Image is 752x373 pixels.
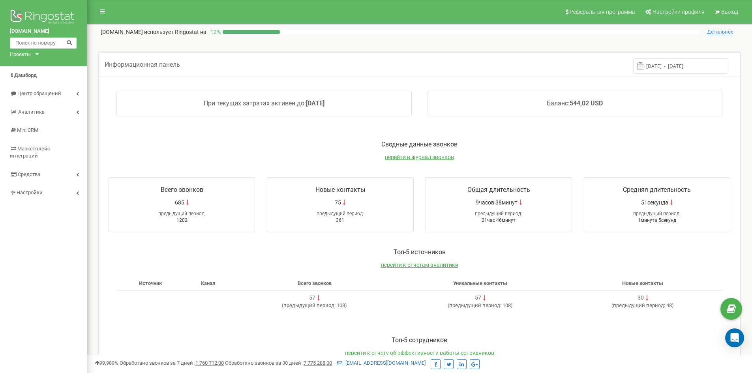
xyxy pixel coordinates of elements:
[195,360,224,366] u: 1 760 712,00
[139,280,162,286] span: Источник
[201,280,215,286] span: Канал
[453,280,507,286] span: Уникальные контакты
[144,29,206,35] span: использует Ringostat на
[622,280,663,286] span: Новые контакты
[282,302,347,308] span: ( 108 )
[225,360,332,366] span: Обработано звонков за 30 дней :
[725,328,744,347] div: Open Intercom Messenger
[381,141,458,148] span: Сводные данные звонков
[10,51,31,58] div: Проекты
[309,294,315,302] div: 57
[623,186,691,193] span: Средняя длительность
[304,360,332,366] u: 7 775 288,00
[721,9,738,15] span: Выход
[17,127,38,133] span: Mini CRM
[638,217,676,223] span: 1минута 5секунд
[611,302,674,308] span: ( 48 )
[105,61,180,68] span: Информационная панель
[475,294,481,302] div: 57
[120,360,224,366] span: Обработано звонков за 7 дней :
[385,154,454,160] a: перейти в журнал звонков
[176,217,188,223] span: 1202
[17,90,61,96] span: Центр обращений
[336,217,344,223] span: 361
[547,99,603,107] a: Баланс:544,02 USD
[381,262,458,268] a: перейти к отчетам аналитики
[482,217,516,223] span: 21час 46минут
[14,72,37,78] span: Дашборд
[315,186,365,193] span: Новые контакты
[633,211,681,216] span: предыдущий период:
[95,360,118,366] span: 99,989%
[475,211,522,216] span: предыдущий период:
[298,280,332,286] span: Всего звонков
[467,186,530,193] span: Общая длительность
[641,199,668,206] span: 51секунда
[10,146,50,159] span: Маркетплейс интеграций
[392,336,447,344] span: Toп-5 сотрудников
[335,199,341,206] span: 75
[283,302,336,308] span: предыдущий период:
[10,37,77,49] input: Поиск по номеру
[18,171,40,177] span: Средства
[204,99,306,107] span: При текущих затратах активен до:
[547,99,570,107] span: Баланс:
[161,186,203,193] span: Всего звонков
[394,248,446,256] span: Toп-5 источников
[158,211,206,216] span: предыдущий период:
[175,199,184,206] span: 685
[204,99,324,107] a: При текущих затратах активен до:[DATE]
[206,28,223,36] p: 12 %
[17,189,43,195] span: Настройки
[613,302,665,308] span: предыдущий период:
[317,211,364,216] span: предыдущий период:
[476,199,518,206] span: 9часов 38минут
[638,294,644,302] div: 30
[707,29,733,35] span: Детальнее
[337,360,426,366] a: [EMAIL_ADDRESS][DOMAIN_NAME]
[345,350,494,356] a: перейти к отчету об эффективности работы сотрудников
[101,28,206,36] p: [DOMAIN_NAME]
[448,302,513,308] span: ( 108 )
[10,28,77,35] a: [DOMAIN_NAME]
[10,8,77,28] img: Ringostat logo
[653,9,705,15] span: Настройки профиля
[18,109,45,115] span: Аналитика
[449,302,501,308] span: предыдущий период:
[570,9,635,15] span: Реферальная программа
